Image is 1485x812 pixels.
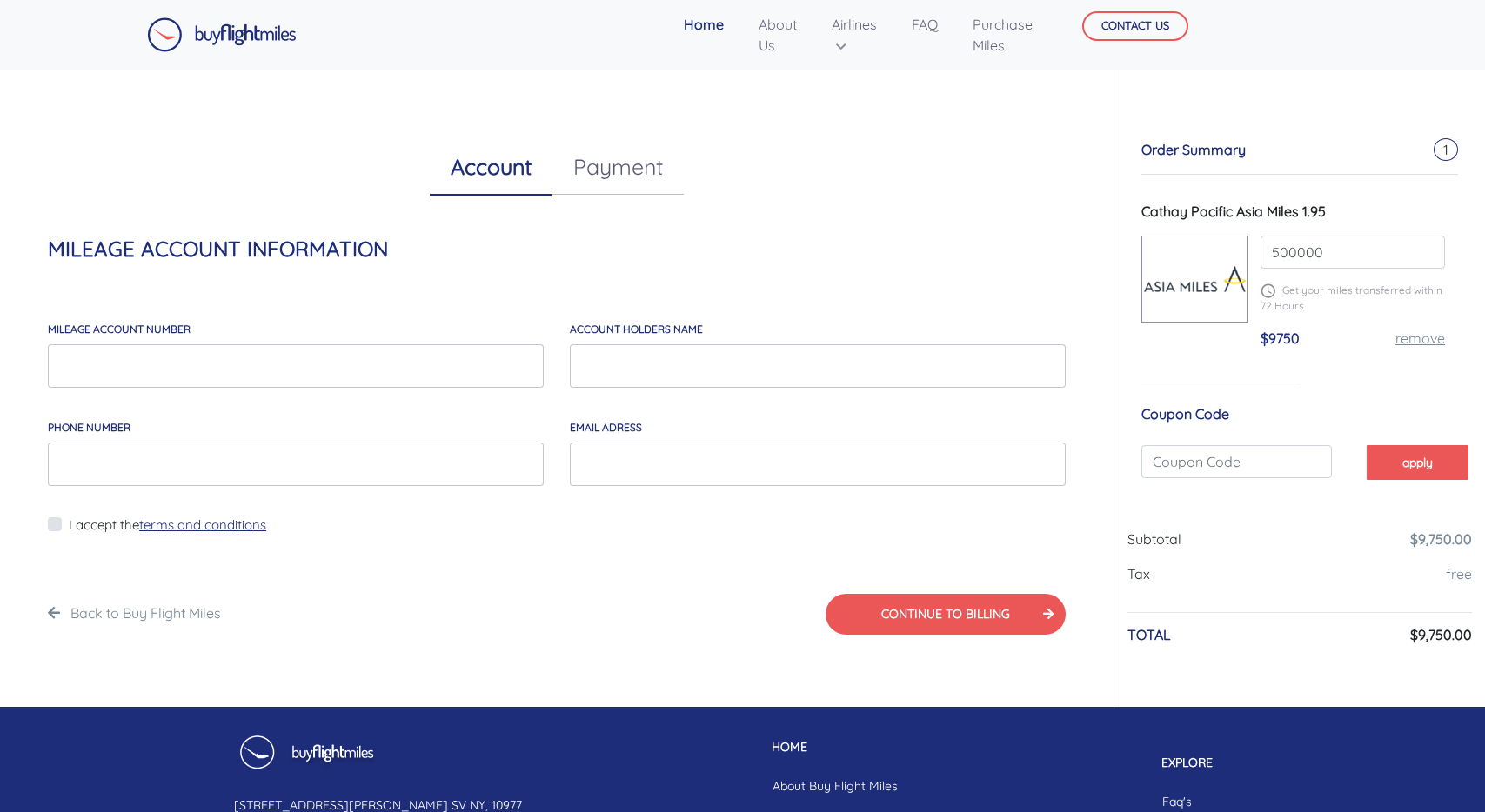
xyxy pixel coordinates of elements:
p: Get your miles transferred within 72 Hours [1261,283,1446,314]
a: terms and conditions [139,516,266,533]
a: $9,750.00 [1410,530,1472,548]
button: CONTACT US [1082,11,1188,41]
a: Payment [552,139,684,195]
a: Account [430,139,552,196]
h4: MILEAGE ACCOUNT INFORMATION [48,236,1066,262]
span: Subtotal [1127,530,1181,548]
a: remove [1395,329,1445,347]
h6: $9,750.00 [1410,627,1472,643]
label: Phone Number [48,420,130,436]
input: Coupon Code [1141,445,1331,478]
span: Tax [1127,565,1150,582]
img: Buy Flight Miles Footer Logo [234,735,378,782]
img: schedule.png [1261,283,1275,298]
img: Buy Flight Miles Logo [147,17,297,52]
a: free [1446,565,1472,582]
a: FAQ [905,7,945,42]
label: MILEAGE account number [48,322,191,337]
h6: TOTAL [1127,627,1171,643]
span: Coupon Code [1141,405,1229,423]
label: account holders NAME [570,322,703,337]
a: About Us [752,7,804,63]
a: Purchase Miles [966,7,1040,63]
span: $9750 [1261,329,1300,347]
a: Home [677,7,731,42]
label: email adress [570,420,642,436]
a: About Buy Flight Miles [759,770,912,802]
p: HOME [759,738,912,756]
span: Order Summary [1141,141,1246,158]
a: Buy Flight Miles Logo [147,13,297,57]
a: Airlines [825,7,884,63]
label: I accept the [69,516,266,536]
button: apply [1367,445,1468,480]
img: Cathay-Pacific-Asia-Miles.png [1142,256,1246,303]
span: 1 [1434,138,1458,161]
p: EXPLORE [1148,754,1252,772]
span: Cathay Pacific Asia Miles 1.95 [1141,203,1326,220]
button: CONTINUE TO BILLING [826,594,1066,635]
a: Back to Buy Flight Miles [70,604,221,622]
